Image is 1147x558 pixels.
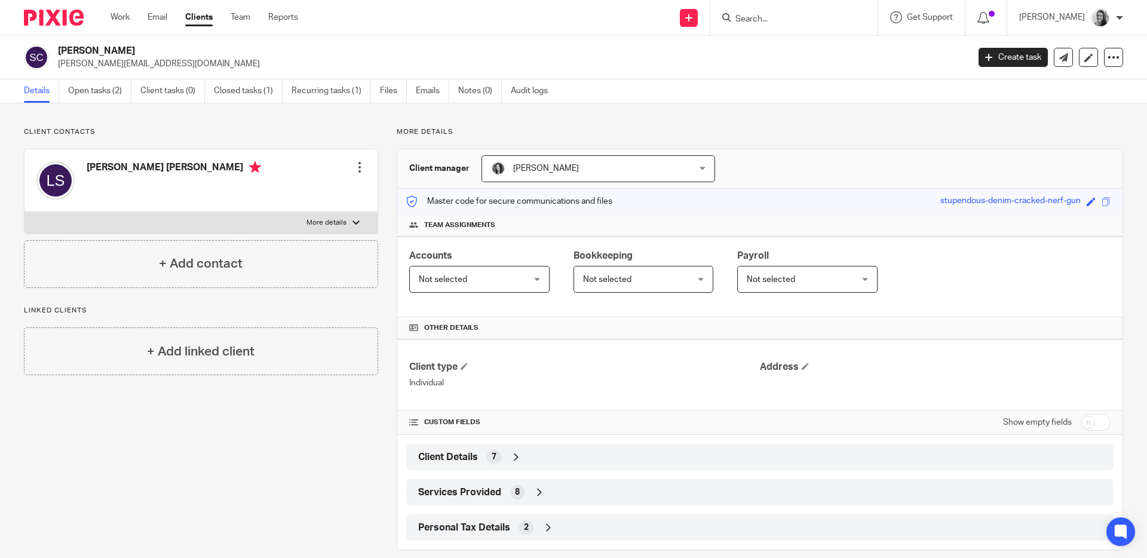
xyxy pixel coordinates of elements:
[87,161,261,176] h4: [PERSON_NAME] [PERSON_NAME]
[492,451,496,463] span: 7
[249,161,261,173] i: Primary
[760,361,1111,373] h4: Address
[737,251,769,260] span: Payroll
[24,79,59,103] a: Details
[409,377,760,389] p: Individual
[24,306,378,315] p: Linked clients
[1091,8,1110,27] img: IMG-0056.JPG
[979,48,1048,67] a: Create task
[583,275,631,284] span: Not selected
[24,127,378,137] p: Client contacts
[36,161,75,200] img: svg%3E
[491,161,505,176] img: brodie%203%20small.jpg
[58,58,961,70] p: [PERSON_NAME][EMAIL_ADDRESS][DOMAIN_NAME]
[24,10,84,26] img: Pixie
[907,13,953,22] span: Get Support
[409,418,760,427] h4: CUSTOM FIELDS
[306,218,346,228] p: More details
[147,342,254,361] h4: + Add linked client
[159,255,243,273] h4: + Add contact
[68,79,131,103] a: Open tasks (2)
[231,11,250,23] a: Team
[185,11,213,23] a: Clients
[409,361,760,373] h4: Client type
[424,323,479,333] span: Other details
[397,127,1123,137] p: More details
[58,45,780,57] h2: [PERSON_NAME]
[940,195,1081,209] div: stupendous-denim-cracked-nerf-gun
[573,251,633,260] span: Bookkeeping
[424,220,495,230] span: Team assignments
[148,11,167,23] a: Email
[419,275,467,284] span: Not selected
[747,275,795,284] span: Not selected
[416,79,449,103] a: Emails
[734,14,842,25] input: Search
[268,11,298,23] a: Reports
[418,451,478,464] span: Client Details
[409,163,470,174] h3: Client manager
[24,45,49,70] img: svg%3E
[380,79,407,103] a: Files
[515,486,520,498] span: 8
[140,79,205,103] a: Client tasks (0)
[406,195,612,207] p: Master code for secure communications and files
[292,79,371,103] a: Recurring tasks (1)
[458,79,502,103] a: Notes (0)
[1003,416,1072,428] label: Show empty fields
[111,11,130,23] a: Work
[214,79,283,103] a: Closed tasks (1)
[511,79,557,103] a: Audit logs
[409,251,452,260] span: Accounts
[513,164,579,173] span: [PERSON_NAME]
[1019,11,1085,23] p: [PERSON_NAME]
[418,486,501,499] span: Services Provided
[418,522,510,534] span: Personal Tax Details
[524,522,529,534] span: 2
